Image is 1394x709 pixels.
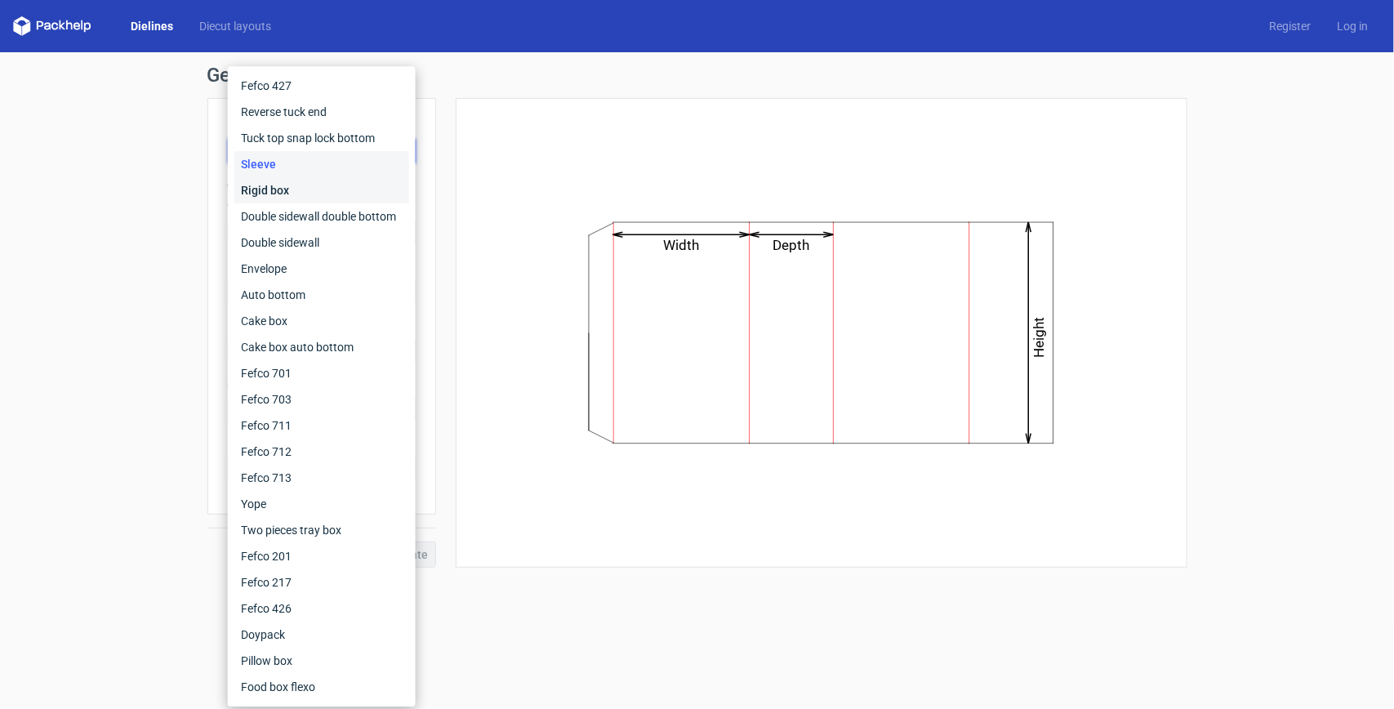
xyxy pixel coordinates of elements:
[118,18,186,34] a: Dielines
[234,73,409,99] div: Fefco 427
[234,569,409,595] div: Fefco 217
[234,622,409,648] div: Doypack
[234,595,409,622] div: Fefco 426
[1031,318,1047,359] text: Height
[234,151,409,177] div: Sleeve
[234,334,409,360] div: Cake box auto bottom
[234,203,409,230] div: Double sidewall double bottom
[234,648,409,674] div: Pillow box
[234,256,409,282] div: Envelope
[234,360,409,386] div: Fefco 701
[234,230,409,256] div: Double sidewall
[234,412,409,439] div: Fefco 711
[234,674,409,700] div: Food box flexo
[234,308,409,334] div: Cake box
[234,465,409,491] div: Fefco 713
[234,439,409,465] div: Fefco 712
[234,386,409,412] div: Fefco 703
[207,65,1187,85] h1: Generate new dieline
[663,237,699,253] text: Width
[773,237,809,253] text: Depth
[234,517,409,543] div: Two pieces tray box
[1324,18,1381,34] a: Log in
[234,99,409,125] div: Reverse tuck end
[234,177,409,203] div: Rigid box
[234,543,409,569] div: Fefco 201
[234,491,409,517] div: Yope
[234,282,409,308] div: Auto bottom
[1256,18,1324,34] a: Register
[234,125,409,151] div: Tuck top snap lock bottom
[186,18,284,34] a: Diecut layouts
